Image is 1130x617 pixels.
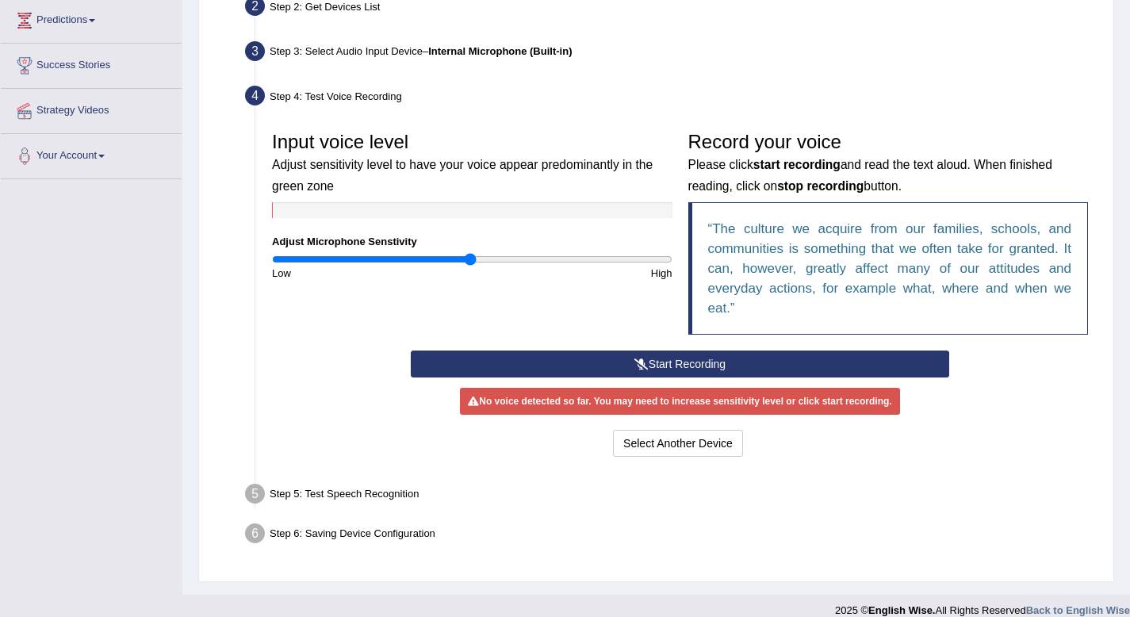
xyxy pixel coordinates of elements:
small: Please click and read the text aloud. When finished reading, click on button. [688,158,1052,192]
span: – [423,45,573,57]
div: Step 5: Test Speech Recognition [238,479,1106,514]
q: The culture we acquire from our families, schools, and communities is something that we often tak... [708,221,1072,316]
div: High [472,266,680,281]
button: Select Another Device [613,430,743,457]
b: start recording [753,158,841,171]
div: No voice detected so far. You may need to increase sensitivity level or click start recording. [460,388,899,415]
div: Step 3: Select Audio Input Device [238,36,1106,71]
button: Start Recording [411,351,949,377]
small: Adjust sensitivity level to have your voice appear predominantly in the green zone [272,158,653,192]
h3: Record your voice [688,132,1089,194]
a: Your Account [1,134,182,174]
strong: English Wise. [868,604,935,616]
b: stop recording [777,179,864,193]
h3: Input voice level [272,132,672,194]
label: Adjust Microphone Senstivity [272,234,417,249]
div: Low [264,266,472,281]
b: Internal Microphone (Built-in) [428,45,572,57]
div: Step 4: Test Voice Recording [238,81,1106,116]
a: Back to English Wise [1026,604,1130,616]
a: Strategy Videos [1,89,182,128]
a: Success Stories [1,44,182,83]
div: Step 6: Saving Device Configuration [238,519,1106,554]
